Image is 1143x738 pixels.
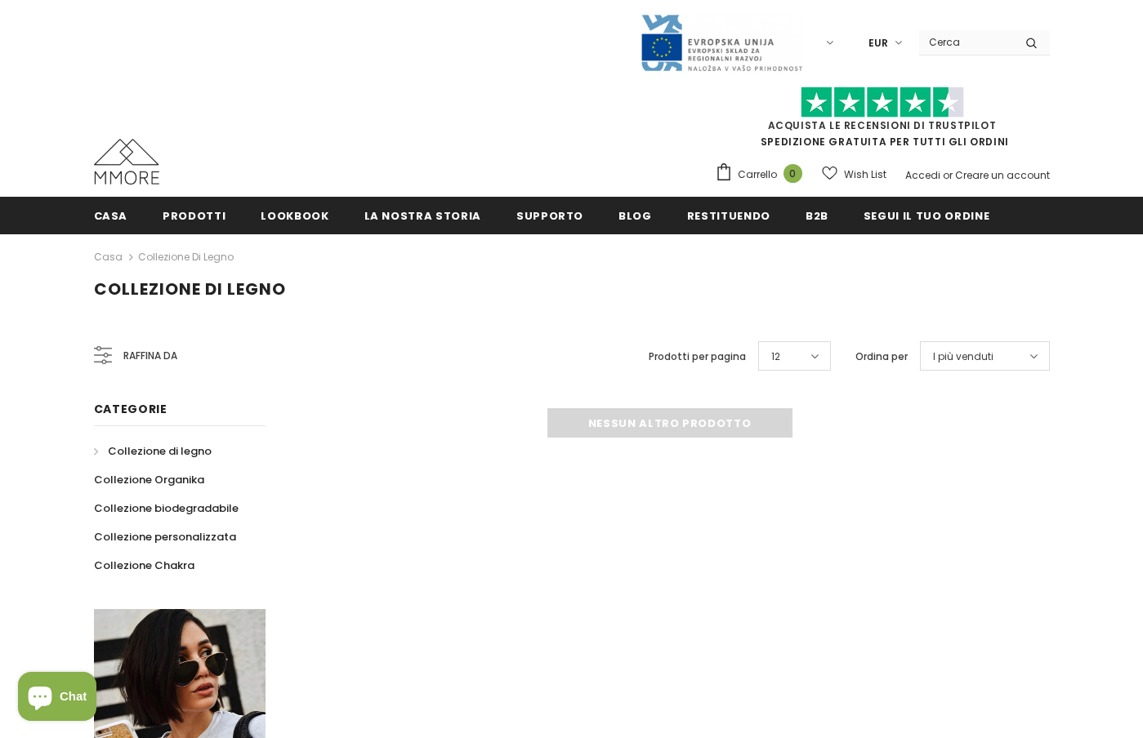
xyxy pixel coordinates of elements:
[138,250,234,264] a: Collezione di legno
[801,87,964,118] img: Fidati di Pilot Stars
[844,167,886,183] span: Wish List
[618,197,652,233] a: Blog
[94,401,167,417] span: Categorie
[771,349,780,365] span: 12
[806,197,828,233] a: B2B
[919,30,1013,54] input: Search Site
[364,197,481,233] a: La nostra storia
[864,208,989,224] span: Segui il tuo ordine
[94,522,236,551] a: Collezione personalizzata
[855,349,908,365] label: Ordina per
[94,551,194,580] a: Collezione Chakra
[261,197,328,233] a: Lookbook
[94,247,123,267] a: Casa
[933,349,993,365] span: I più venduti
[94,437,212,465] a: Collezione di legno
[261,208,328,224] span: Lookbook
[905,168,940,182] a: Accedi
[640,13,803,73] img: Javni Razpis
[516,197,583,233] a: supporto
[123,347,177,365] span: Raffina da
[868,35,888,51] span: EUR
[687,197,770,233] a: Restituendo
[649,349,746,365] label: Prodotti per pagina
[94,558,194,573] span: Collezione Chakra
[94,139,159,184] img: Casi MMORE
[94,494,239,522] a: Collezione biodegradabile
[94,208,128,224] span: Casa
[364,208,481,224] span: La nostra storia
[94,500,239,516] span: Collezione biodegradabile
[94,465,204,494] a: Collezione Organika
[806,208,828,224] span: B2B
[768,118,997,132] a: Acquista le recensioni di TrustPilot
[955,168,1050,182] a: Creare un account
[94,472,204,487] span: Collezione Organika
[864,197,989,233] a: Segui il tuo ordine
[94,529,236,545] span: Collezione personalizzata
[943,168,953,182] span: or
[715,162,810,187] a: Carrello 0
[618,208,652,224] span: Blog
[516,208,583,224] span: supporto
[822,160,886,189] a: Wish List
[715,94,1050,149] span: SPEDIZIONE GRATUITA PER TUTTI GLI ORDINI
[163,208,225,224] span: Prodotti
[13,672,101,725] inbox-online-store-chat: Shopify online store chat
[784,164,802,183] span: 0
[640,35,803,49] a: Javni Razpis
[94,278,286,300] span: Collezione di legno
[738,167,777,183] span: Carrello
[687,208,770,224] span: Restituendo
[108,443,212,459] span: Collezione di legno
[94,197,128,233] a: Casa
[163,197,225,233] a: Prodotti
